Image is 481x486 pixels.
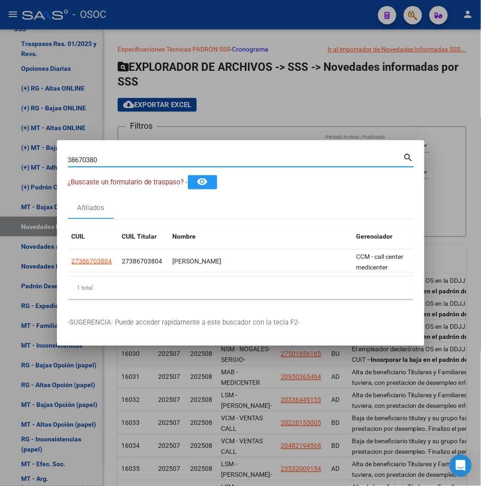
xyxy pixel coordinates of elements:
p: -SUGERENCIA: Puede acceder rapidamente a este buscador con la tecla F2- [68,318,413,328]
mat-icon: remove_red_eye [197,176,208,187]
datatable-header-cell: Gerenciador [353,227,422,246]
span: 27386703804 [122,257,163,265]
mat-icon: search [403,151,414,162]
datatable-header-cell: CUIL Titular [119,227,169,246]
span: CCM - call center medicenter [357,253,404,271]
div: Open Intercom Messenger [450,455,472,477]
span: ¿Buscaste un formulario de traspaso? - [68,178,188,186]
div: Afiliados [77,203,104,213]
div: 1 total [68,276,413,299]
span: CUIL Titular [122,233,157,240]
datatable-header-cell: Nombre [169,227,353,246]
div: [PERSON_NAME] [173,256,349,267]
span: 27386703804 [72,257,112,265]
datatable-header-cell: CUIL [68,227,119,246]
span: Nombre [173,233,196,240]
span: CUIL [72,233,85,240]
span: Gerenciador [357,233,393,240]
